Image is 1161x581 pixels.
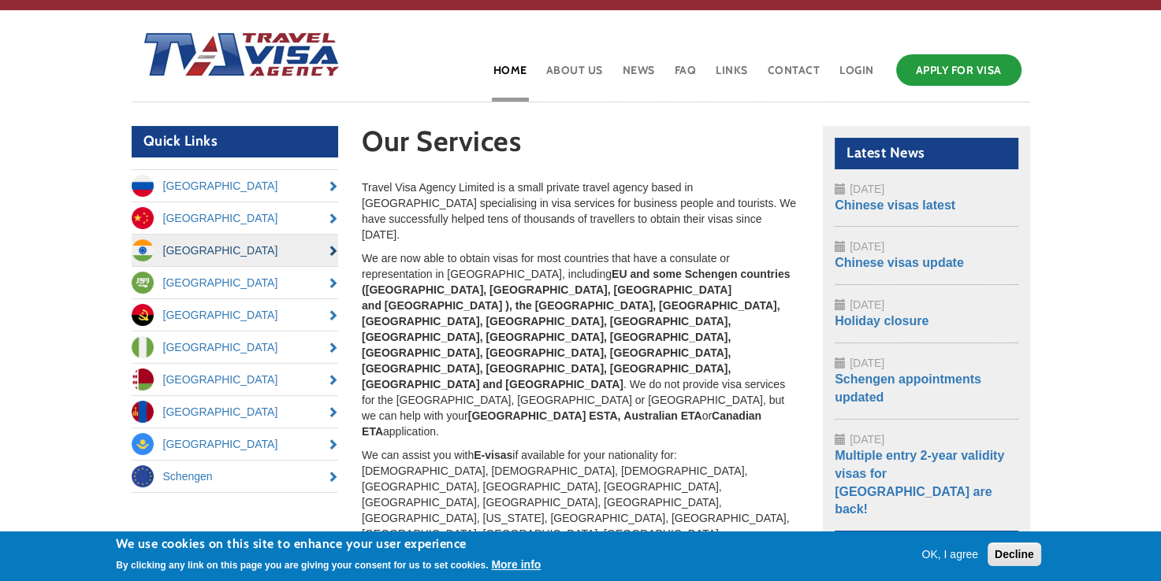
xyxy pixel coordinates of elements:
[766,50,822,102] a: Contact
[362,179,799,242] p: Travel Visa Agency Limited is a small private travel agency based in [GEOGRAPHIC_DATA] specialisi...
[714,50,750,102] a: Links
[835,314,928,328] a: Holiday closure
[621,50,657,102] a: News
[116,535,541,553] h2: We use cookies on this site to enhance your user experience
[835,198,955,212] a: Chinese visas latest
[132,396,339,427] a: [GEOGRAPHIC_DATA]
[623,409,701,422] strong: Australian ETA
[492,50,529,102] a: Home
[474,449,512,461] strong: E-visas
[132,170,339,202] a: [GEOGRAPHIC_DATA]
[132,235,339,266] a: [GEOGRAPHIC_DATA]
[850,183,884,195] span: [DATE]
[116,560,488,571] p: By clicking any link on this page you are giving your consent for us to set cookies.
[896,54,1021,86] a: Apply for Visa
[835,449,1004,516] a: Multiple entry 2-year validity visas for [GEOGRAPHIC_DATA] are back!
[491,557,541,572] button: More info
[132,299,339,331] a: [GEOGRAPHIC_DATA]
[673,50,698,102] a: FAQ
[850,240,884,253] span: [DATE]
[132,17,341,95] img: Home
[915,546,984,562] button: OK, I agree
[132,331,339,363] a: [GEOGRAPHIC_DATA]
[850,357,884,369] span: [DATE]
[468,409,586,422] strong: [GEOGRAPHIC_DATA]
[835,372,981,404] a: Schengen appointments updated
[835,256,964,269] a: Chinese visas update
[545,50,605,102] a: About Us
[589,409,620,422] strong: ESTA,
[132,267,339,298] a: [GEOGRAPHIC_DATA]
[132,461,339,492] a: Schengen
[132,202,339,234] a: [GEOGRAPHIC_DATA]
[850,298,884,311] span: [DATE]
[838,50,876,102] a: Login
[835,138,1018,169] h2: Latest News
[362,250,799,439] p: We are now able to obtain visas for most countries that have a consulate or representation in [GE...
[850,433,884,446] span: [DATE]
[988,542,1041,566] button: Decline
[362,126,799,165] h1: Our Services
[132,364,339,395] a: [GEOGRAPHIC_DATA]
[132,428,339,460] a: [GEOGRAPHIC_DATA]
